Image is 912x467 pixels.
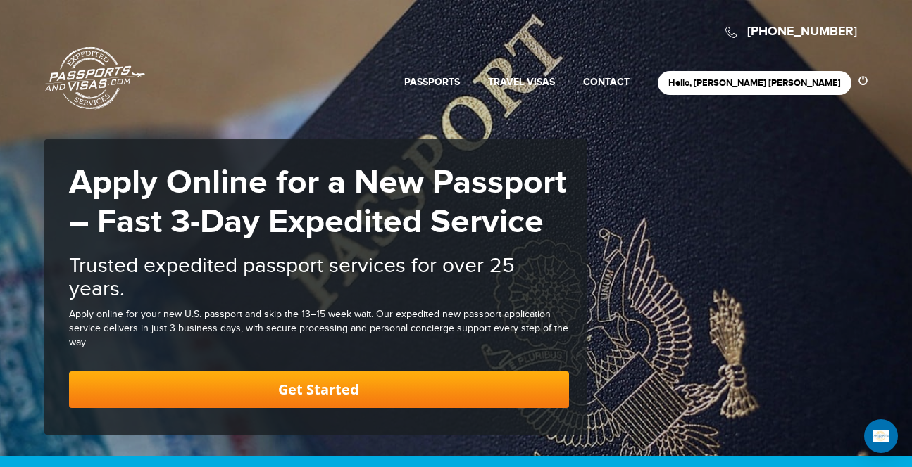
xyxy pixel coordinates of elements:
div: Apply online for your new U.S. passport and skip the 13–15 week wait. Our expedited new passport ... [69,308,569,350]
div: Open Intercom Messenger [864,419,898,453]
a: Contact [583,76,630,88]
a: Passports & [DOMAIN_NAME] [45,46,145,110]
a: Travel Visas [488,76,555,88]
a: Get Started [69,371,569,408]
a: [PHONE_NUMBER] [747,24,857,39]
a: Hello, [PERSON_NAME] [PERSON_NAME] [668,77,841,89]
a: Passports [404,76,460,88]
strong: Apply Online for a New Passport – Fast 3-Day Expedited Service [69,162,566,243]
h2: Trusted expedited passport services for over 25 years. [69,255,569,301]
